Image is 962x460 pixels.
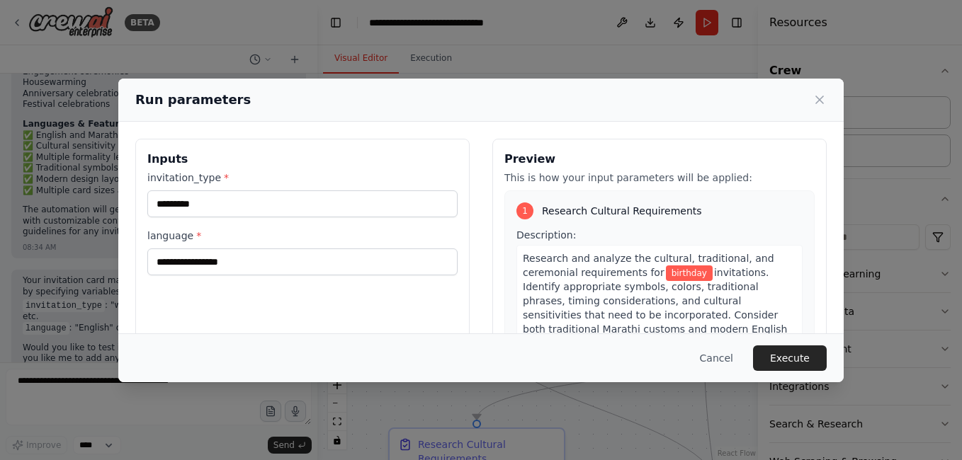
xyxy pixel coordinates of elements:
[147,151,458,168] h3: Inputs
[135,90,251,110] h2: Run parameters
[504,151,815,168] h3: Preview
[147,229,458,243] label: language
[147,171,458,185] label: invitation_type
[516,229,576,241] span: Description:
[753,345,827,371] button: Execute
[666,265,713,281] span: Variable: invitation_type
[516,202,533,219] div: 1
[523,253,774,278] span: Research and analyze the cultural, traditional, and ceremonial requirements for
[689,345,745,371] button: Cancel
[542,204,702,218] span: Research Cultural Requirements
[504,171,815,185] p: This is how your input parameters will be applied:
